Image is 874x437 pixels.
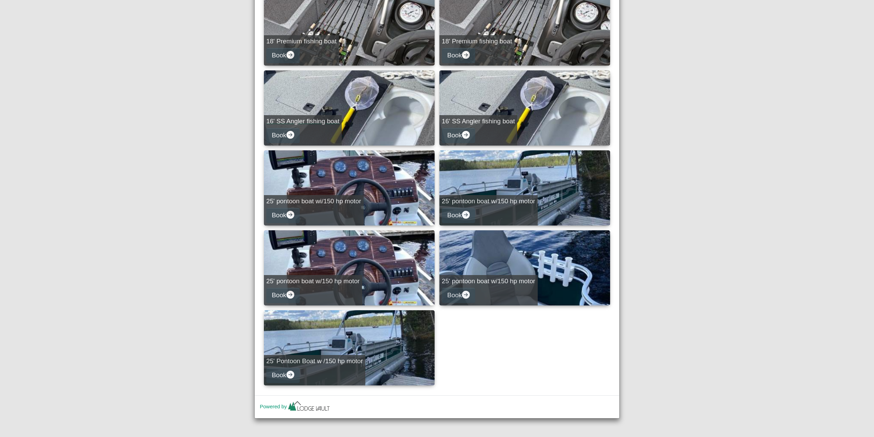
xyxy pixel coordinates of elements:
[442,288,475,303] button: Bookarrow right circle fill
[442,38,512,45] h5: 18' Premium fishing boat
[266,48,300,63] button: Bookarrow right circle fill
[462,211,470,219] svg: arrow right circle fill
[266,357,363,365] h5: 25' Pontoon Boat w /150 hp motor
[287,399,331,414] img: lv-small.ca335149.png
[266,288,300,303] button: Bookarrow right circle fill
[442,197,535,205] h5: 25' pontoon boat w/150 hp motor
[266,128,300,143] button: Bookarrow right circle fill
[442,277,535,285] h5: 25' pontoon boat w/150 hp motor
[442,128,475,143] button: Bookarrow right circle fill
[462,51,470,59] svg: arrow right circle fill
[462,291,470,299] svg: arrow right circle fill
[266,118,339,125] h5: 16' SS Angler fishing boat
[286,371,294,379] svg: arrow right circle fill
[286,131,294,139] svg: arrow right circle fill
[266,197,361,205] h5: 25' pontoon boat wi/150 hp motor
[266,277,360,285] h5: 25' pontoon boat w/150 hp motor
[286,51,294,59] svg: arrow right circle fill
[266,208,300,223] button: Bookarrow right circle fill
[442,118,515,125] h5: 16' SS Angler fishing boat
[462,131,470,139] svg: arrow right circle fill
[260,404,331,409] a: Powered by
[442,208,475,223] button: Bookarrow right circle fill
[266,368,300,383] button: Bookarrow right circle fill
[442,48,475,63] button: Bookarrow right circle fill
[286,291,294,299] svg: arrow right circle fill
[266,38,337,45] h5: 18' Premium fishing boat
[286,211,294,219] svg: arrow right circle fill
